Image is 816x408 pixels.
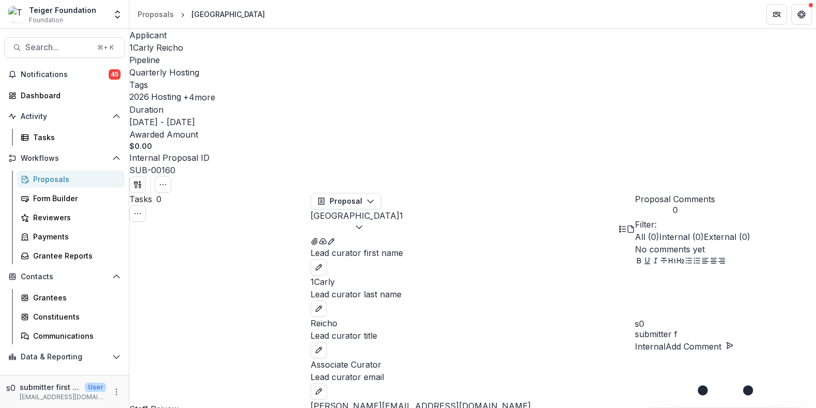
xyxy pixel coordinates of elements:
[21,112,108,121] span: Activity
[310,234,319,247] button: View Attached Files
[635,320,816,328] div: submitter first name 0819 submitter last name 0819
[627,222,635,234] button: PDF view
[310,209,403,234] button: [GEOGRAPHIC_DATA]1
[6,384,16,392] div: submitter first name 0819 submitter last name 0819
[129,116,195,128] p: [DATE] - [DATE]
[4,37,125,58] button: Search...
[668,255,676,268] button: Heading 1
[635,205,715,215] span: 0
[310,342,327,358] button: edit
[704,232,750,242] span: External ( 0 )
[110,386,123,398] button: More
[635,218,816,231] p: Filter:
[635,232,659,242] span: All ( 0 )
[25,42,91,52] span: Search...
[20,382,81,392] p: submitter first name 0819 submitter last name 0819
[133,7,178,22] a: Proposals
[17,171,125,188] a: Proposals
[665,340,734,353] button: Add Comment
[33,193,116,204] div: Form Builder
[33,212,116,223] div: Reviewers
[129,193,152,205] h3: Tasks
[33,250,116,261] div: Grantee Reports
[129,66,199,79] p: Quarterly Hosting
[310,358,635,371] p: Associate Curator
[21,353,108,361] span: Data & Reporting
[17,129,125,146] a: Tasks
[33,132,116,143] div: Tasks
[676,255,685,268] button: Heading 2
[133,7,269,22] nav: breadcrumb
[310,259,327,276] button: edit
[701,255,709,268] button: Align Left
[129,92,149,102] span: 2026
[129,103,164,116] p: Duration
[95,42,116,53] div: ⌘ + K
[129,54,160,66] p: Pipeline
[33,292,116,303] div: Grantees
[129,205,146,222] button: Toggle View Cancelled Tasks
[21,154,108,163] span: Workflows
[635,243,816,255] p: No comments yet
[129,141,152,152] p: $0.00
[660,255,668,268] button: Strike
[138,9,174,20] div: Proposals
[709,255,718,268] button: Align Center
[766,4,787,25] button: Partners
[618,222,627,234] button: Plaintext view
[693,255,701,268] button: Ordered List
[310,247,635,259] p: Lead curator first name
[310,276,635,288] p: 1Carly
[129,164,175,176] p: SUB-00160
[33,231,116,242] div: Payments
[29,16,63,25] span: Foundation
[129,79,148,91] p: Tags
[109,69,121,80] span: 45
[17,228,125,245] a: Payments
[635,255,643,268] button: Bold
[21,90,116,101] div: Dashboard
[129,42,183,53] a: 1Carly Reicho
[4,66,125,83] button: Notifications45
[310,288,635,300] p: Lead curator last name
[17,327,125,344] a: Communications
[129,152,210,164] p: Internal Proposal ID
[310,329,635,342] p: Lead curator title
[651,255,660,268] button: Italicize
[718,255,726,268] button: Align Right
[17,289,125,306] a: Grantees
[17,209,125,226] a: Reviewers
[685,255,693,268] button: Bullet List
[4,150,125,167] button: Open Workflows
[85,383,106,392] p: User
[129,29,167,41] p: Applicant
[310,317,635,329] p: Reicho
[21,273,108,281] span: Contacts
[17,308,125,325] a: Constituents
[4,87,125,104] a: Dashboard
[183,91,215,103] button: +4more
[635,340,665,353] button: Internal
[4,268,125,285] button: Open Contacts
[191,9,265,20] div: [GEOGRAPHIC_DATA]
[4,349,125,365] button: Open Data & Reporting
[21,70,109,79] span: Notifications
[17,247,125,264] a: Grantee Reports
[33,311,116,322] div: Constituents
[643,255,651,268] button: Underline
[310,383,327,400] button: edit
[310,371,635,383] p: Lead curator email
[659,232,704,242] span: Internal ( 0 )
[17,190,125,207] a: Form Builder
[791,4,812,25] button: Get Help
[327,234,335,247] button: Edit as form
[129,128,198,141] p: Awarded Amount
[156,194,161,204] span: 0
[4,108,125,125] button: Open Activity
[33,330,116,341] div: Communications
[20,392,106,402] p: [EMAIL_ADDRESS][DOMAIN_NAME]
[635,193,715,215] button: Proposal Comments
[635,328,816,340] p: submitter f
